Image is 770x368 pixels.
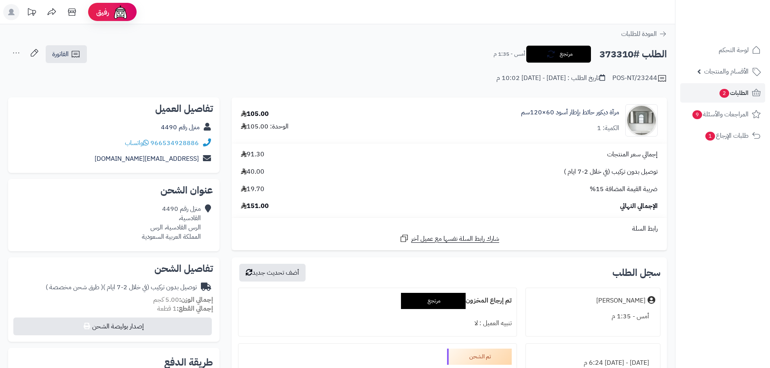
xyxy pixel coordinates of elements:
a: 966534928886 [150,138,199,148]
div: [PERSON_NAME] [596,296,646,305]
a: [EMAIL_ADDRESS][DOMAIN_NAME] [95,154,199,164]
div: تنبيه العميل : لا [243,315,511,331]
a: منزل رقم 4490 [161,122,200,132]
img: ai-face.png [112,4,129,20]
button: أضف تحديث جديد [239,264,306,282]
a: المراجعات والأسئلة9 [680,105,765,124]
span: توصيل بدون تركيب (في خلال 2-7 ايام ) [564,167,658,177]
a: الطلبات2 [680,83,765,103]
a: شارك رابط السلة نفسها مع عميل آخر [399,233,499,244]
span: المراجعات والأسئلة [692,109,749,120]
img: 1753182267-1-90x90.jpg [626,104,657,137]
div: تم الشحن [447,349,512,365]
span: 1 [705,131,715,141]
a: طلبات الإرجاع1 [680,126,765,145]
span: 2 [719,88,729,98]
div: الوحدة: 105.00 [241,122,289,131]
div: POS-NT/23244 [612,74,667,83]
h2: عنوان الشحن [15,185,213,195]
a: تحديثات المنصة [21,4,42,22]
a: لوحة التحكم [680,40,765,60]
span: الطلبات [719,87,749,99]
span: الفاتورة [52,49,69,59]
span: ( طرق شحن مخصصة ) [46,282,103,292]
div: تاريخ الطلب : [DATE] - [DATE] 10:02 م [496,74,605,83]
span: إجمالي سعر المنتجات [607,150,658,159]
b: تم إرجاع المخزون [466,296,512,305]
span: رفيق [96,7,109,17]
div: منزل رقم 4490 القادسية، الرس القادسية، الرس المملكة العربية السعودية [142,204,201,241]
span: الإجمالي النهائي [620,202,658,211]
a: واتساب [125,138,149,148]
span: لوحة التحكم [719,44,749,56]
div: مرتجع [401,293,466,309]
h3: سجل الطلب [612,268,660,278]
span: شارك رابط السلة نفسها مع عميل آخر [411,234,499,244]
div: رابط السلة [235,224,664,233]
strong: إجمالي الوزن: [179,295,213,305]
h2: الطلب #373310 [599,46,667,63]
strong: إجمالي القطع: [177,304,213,313]
div: 105.00 [241,109,269,119]
div: أمس - 1:35 م [531,309,655,324]
small: 5.00 كجم [153,295,213,305]
small: 1 قطعة [157,304,213,313]
button: إصدار بوليصة الشحن [13,318,212,335]
div: توصيل بدون تركيب (في خلال 2-7 ايام ) [46,283,197,292]
span: 40.00 [241,167,264,177]
span: طلبات الإرجاع [705,130,749,141]
a: العودة للطلبات [621,29,667,39]
a: الفاتورة [46,45,87,63]
h2: طريقة الدفع [164,357,213,367]
h2: تفاصيل العميل [15,104,213,114]
img: logo-2.png [715,15,762,32]
a: مرآة ديكور حائط بإطار أسود 60×120سم [521,108,619,117]
small: أمس - 1:35 م [494,50,525,58]
button: مرتجع [526,46,591,63]
h2: تفاصيل الشحن [15,264,213,273]
span: الأقسام والمنتجات [704,66,749,77]
span: 19.70 [241,185,264,194]
span: 151.00 [241,202,269,211]
div: الكمية: 1 [597,124,619,133]
span: ضريبة القيمة المضافة 15% [590,185,658,194]
span: العودة للطلبات [621,29,657,39]
span: 9 [692,110,702,119]
span: 91.30 [241,150,264,159]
